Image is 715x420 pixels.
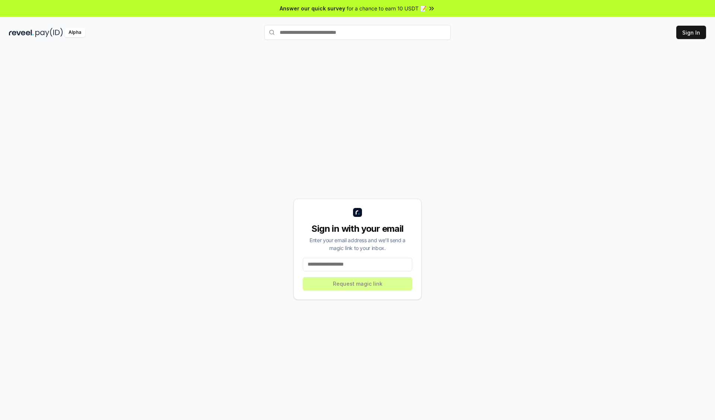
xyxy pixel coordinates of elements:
button: Sign In [676,26,706,39]
div: Alpha [64,28,85,37]
div: Sign in with your email [303,223,412,235]
span: Answer our quick survey [280,4,345,12]
span: for a chance to earn 10 USDT 📝 [347,4,426,12]
img: pay_id [35,28,63,37]
div: Enter your email address and we’ll send a magic link to your inbox. [303,236,412,252]
img: reveel_dark [9,28,34,37]
img: logo_small [353,208,362,217]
